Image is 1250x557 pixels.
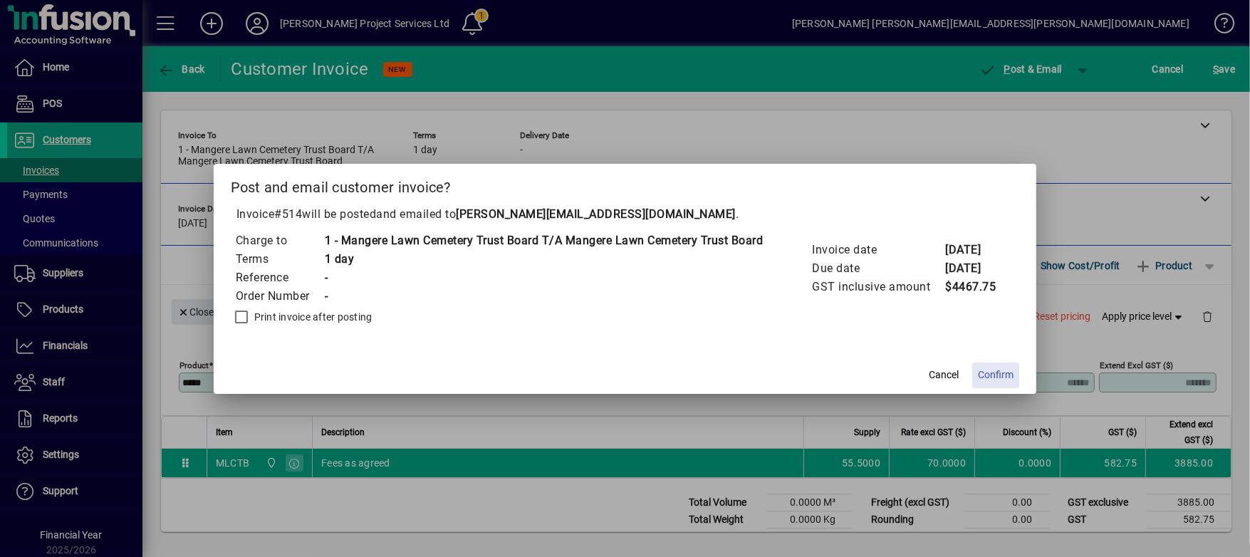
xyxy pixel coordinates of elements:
span: #514 [274,207,302,221]
button: Confirm [972,363,1019,388]
td: 1 - Mangere Lawn Cemetery Trust Board T/A Mangere Lawn Cemetery Trust Board [324,231,764,250]
h2: Post and email customer invoice? [214,164,1037,205]
td: Terms [235,250,324,269]
b: [PERSON_NAME][EMAIL_ADDRESS][DOMAIN_NAME] [456,207,736,221]
span: and emailed to [376,207,736,221]
td: Charge to [235,231,324,250]
p: Invoice will be posted . [231,206,1020,223]
td: - [324,287,764,306]
label: Print invoice after posting [251,310,373,324]
td: GST inclusive amount [811,278,944,296]
td: Order Number [235,287,324,306]
button: Cancel [921,363,967,388]
td: Reference [235,269,324,287]
td: 1 day [324,250,764,269]
td: Due date [811,259,944,278]
td: - [324,269,764,287]
td: [DATE] [944,259,1001,278]
td: [DATE] [944,241,1001,259]
td: Invoice date [811,241,944,259]
span: Cancel [929,368,959,382]
span: Confirm [978,368,1014,382]
td: $4467.75 [944,278,1001,296]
